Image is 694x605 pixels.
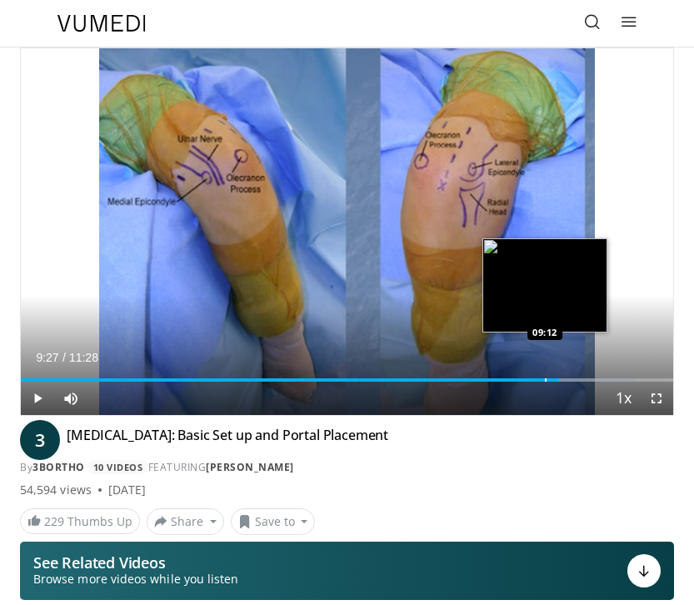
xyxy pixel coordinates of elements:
[20,460,674,475] div: By FEATURING
[108,482,146,498] div: [DATE]
[33,571,238,587] span: Browse more videos while you listen
[67,427,388,453] h4: [MEDICAL_DATA]: Basic Set up and Portal Placement
[20,508,140,534] a: 229 Thumbs Up
[54,382,87,415] button: Mute
[32,460,85,474] a: 3bortho
[607,382,640,415] button: Playback Rate
[44,513,64,529] span: 229
[20,420,60,460] a: 3
[21,48,673,415] video-js: Video Player
[206,460,294,474] a: [PERSON_NAME]
[62,351,66,364] span: /
[69,351,98,364] span: 11:28
[21,382,54,415] button: Play
[21,378,673,382] div: Progress Bar
[33,554,238,571] p: See Related Videos
[20,482,92,498] span: 54,594 views
[147,508,224,535] button: Share
[482,238,607,332] img: image.jpeg
[87,460,148,474] a: 10 Videos
[20,542,674,600] button: See Related Videos Browse more videos while you listen
[231,508,316,535] button: Save to
[57,15,146,32] img: VuMedi Logo
[640,382,673,415] button: Fullscreen
[36,351,58,364] span: 9:27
